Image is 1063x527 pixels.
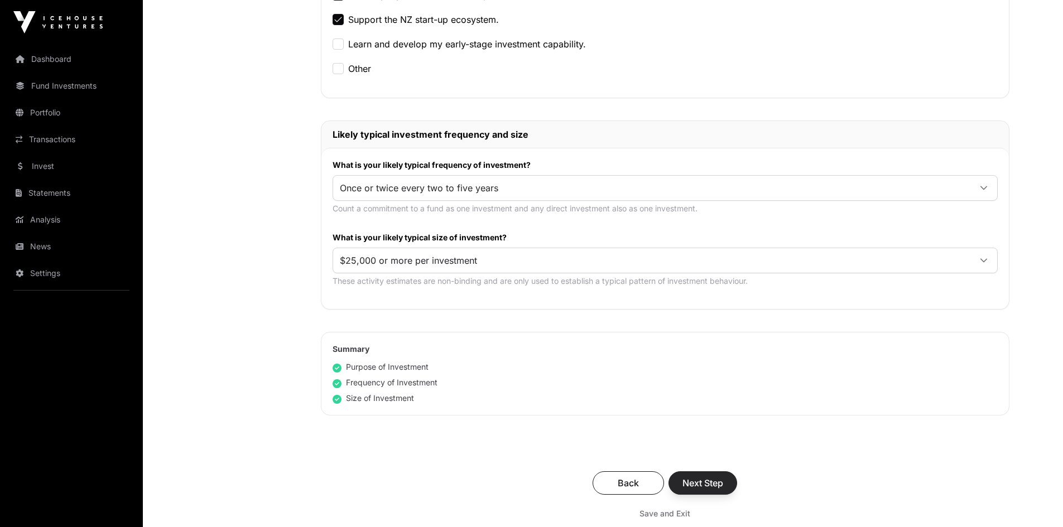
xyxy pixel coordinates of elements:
[333,178,970,198] span: Once or twice every two to five years
[333,344,998,355] h2: Summary
[593,471,664,495] button: Back
[9,154,134,178] a: Invest
[333,275,998,287] p: These activity estimates are non-binding and are only used to establish a typical pattern of inve...
[348,13,499,26] label: Support the NZ start-up ecosystem.
[9,74,134,98] a: Fund Investments
[9,261,134,286] a: Settings
[639,508,690,519] span: Save and Exit
[9,47,134,71] a: Dashboard
[333,361,429,373] div: Purpose of Investment
[13,11,103,33] img: Icehouse Ventures Logo
[333,232,998,243] label: What is your likely typical size of investment?
[9,127,134,152] a: Transactions
[348,37,586,51] label: Learn and develop my early-stage investment capability.
[668,471,737,495] button: Next Step
[333,159,998,171] label: What is your likely typical frequency of investment?
[333,393,414,404] div: Size of Investment
[333,203,998,214] p: Count a commitment to a fund as one investment and any direct investment also as one investment.
[333,128,998,141] h2: Likely typical investment frequency and size
[1007,473,1063,527] iframe: Chat Widget
[607,476,650,490] span: Back
[348,62,371,75] label: Other
[626,504,704,524] button: Save and Exit
[333,250,970,270] span: $25,000 or more per investment
[9,100,134,125] a: Portfolio
[9,207,134,232] a: Analysis
[682,476,723,490] span: Next Step
[9,181,134,205] a: Statements
[9,234,134,259] a: News
[333,377,437,388] div: Frequency of Investment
